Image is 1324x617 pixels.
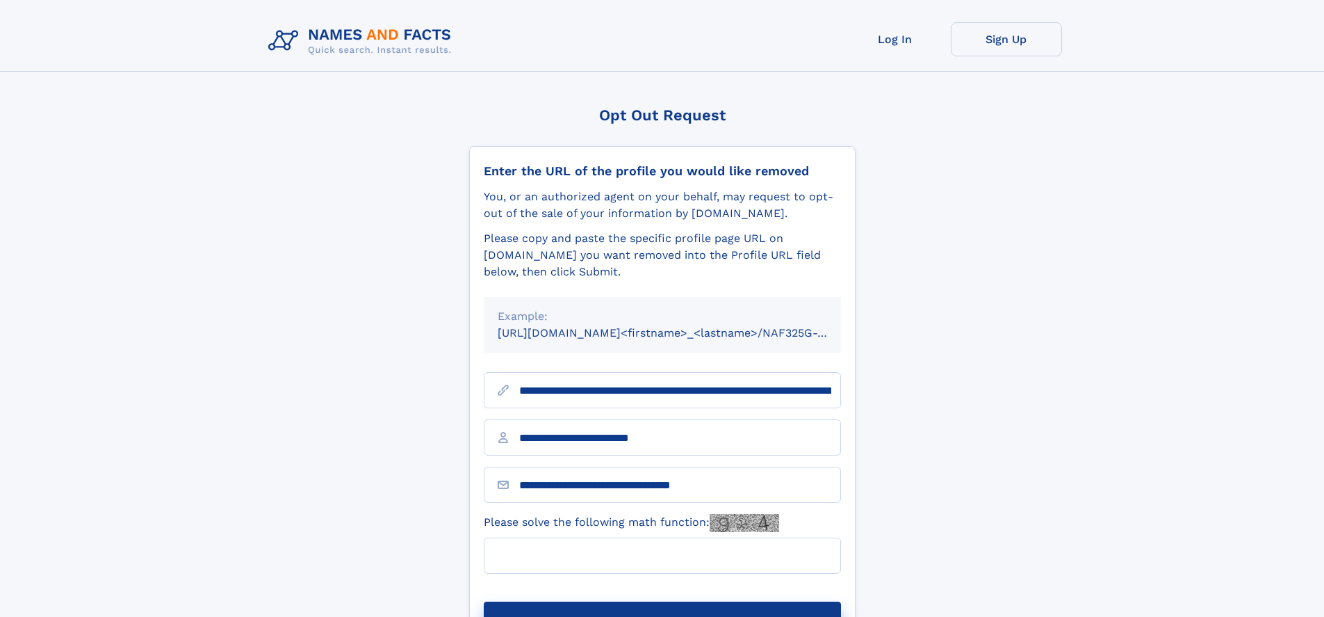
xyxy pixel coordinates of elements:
small: [URL][DOMAIN_NAME]<firstname>_<lastname>/NAF325G-xxxxxxxx [498,326,867,339]
div: Enter the URL of the profile you would like removed [484,163,841,179]
div: Please copy and paste the specific profile page URL on [DOMAIN_NAME] you want removed into the Pr... [484,230,841,280]
a: Log In [840,22,951,56]
div: You, or an authorized agent on your behalf, may request to opt-out of the sale of your informatio... [484,189,841,222]
label: Please solve the following math function: [484,514,779,532]
div: Opt Out Request [469,106,856,124]
a: Sign Up [951,22,1062,56]
div: Example: [498,308,827,325]
img: Logo Names and Facts [263,22,463,60]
